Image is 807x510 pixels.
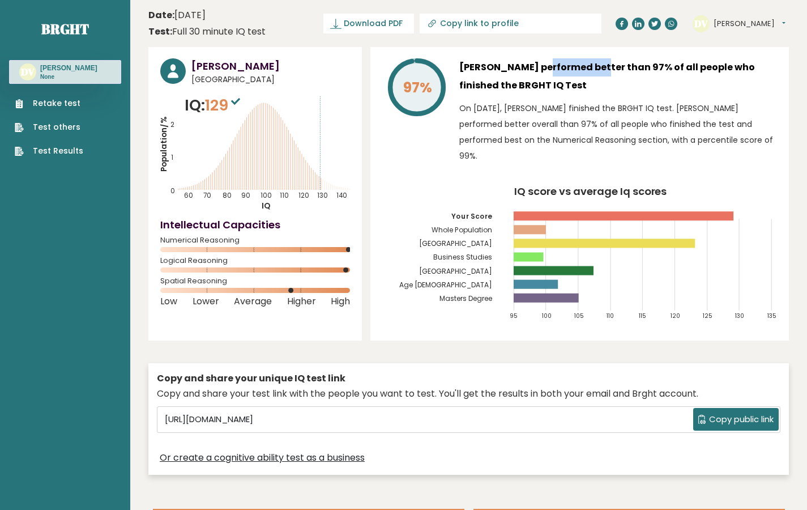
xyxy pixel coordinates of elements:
[241,191,250,200] tspan: 90
[15,97,83,109] a: Retake test
[170,120,174,129] tspan: 2
[160,279,350,283] span: Spatial Reasoning
[159,117,169,172] tspan: Population/%
[451,211,492,221] tspan: Your Score
[639,312,646,320] tspan: 115
[148,8,206,22] time: [DATE]
[459,100,777,164] p: On [DATE], [PERSON_NAME] finished the BRGHT IQ test. [PERSON_NAME] performed better overall than ...
[40,63,97,73] h3: [PERSON_NAME]
[160,451,365,465] a: Or create a cognitive ability test as a business
[205,95,243,116] span: 129
[703,312,713,320] tspan: 125
[298,191,309,200] tspan: 120
[15,145,83,157] a: Test Results
[607,312,614,320] tspan: 110
[193,299,219,304] span: Lower
[15,121,83,133] a: Test others
[419,266,492,276] tspan: [GEOGRAPHIC_DATA]
[203,191,211,200] tspan: 70
[184,191,193,200] tspan: 60
[185,94,243,117] p: IQ:
[234,299,272,304] span: Average
[714,18,785,29] button: [PERSON_NAME]
[191,58,350,74] h3: [PERSON_NAME]
[399,280,492,290] tspan: Age [DEMOGRAPHIC_DATA]
[148,8,174,22] b: Date:
[223,191,232,200] tspan: 80
[693,408,779,431] button: Copy public link
[514,184,667,198] tspan: IQ score vs average Iq scores
[323,14,414,33] a: Download PDF
[403,78,432,97] tspan: 97%
[574,312,584,320] tspan: 105
[709,413,774,426] span: Copy public link
[170,186,175,195] tspan: 0
[160,258,350,263] span: Logical Reasoning
[433,253,492,262] tspan: Business Studies
[768,312,777,320] tspan: 135
[331,299,350,304] span: High
[262,201,271,211] tspan: IQ
[432,225,492,235] tspan: Whole Population
[671,312,681,320] tspan: 120
[694,16,708,29] text: DV
[336,191,347,200] tspan: 140
[157,372,780,385] div: Copy and share your unique IQ test link
[280,191,289,200] tspan: 110
[160,238,350,243] span: Numerical Reasoning
[171,153,173,162] tspan: 1
[41,20,89,38] a: Brght
[148,25,266,39] div: Full 30 minute IQ test
[21,65,35,78] text: DV
[157,387,780,401] div: Copy and share your test link with the people you want to test. You'll get the results in both yo...
[148,25,172,38] b: Test:
[439,294,492,303] tspan: Masters Degree
[191,74,350,86] span: [GEOGRAPHIC_DATA]
[344,18,403,29] span: Download PDF
[510,312,518,320] tspan: 95
[419,239,492,249] tspan: [GEOGRAPHIC_DATA]
[736,312,745,320] tspan: 130
[40,73,97,81] p: None
[160,299,177,304] span: Low
[287,299,316,304] span: Higher
[261,191,272,200] tspan: 100
[459,58,777,95] h3: [PERSON_NAME] performed better than 97% of all people who finished the BRGHT IQ Test
[160,217,350,232] h4: Intellectual Capacities
[317,191,328,200] tspan: 130
[542,312,552,320] tspan: 100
